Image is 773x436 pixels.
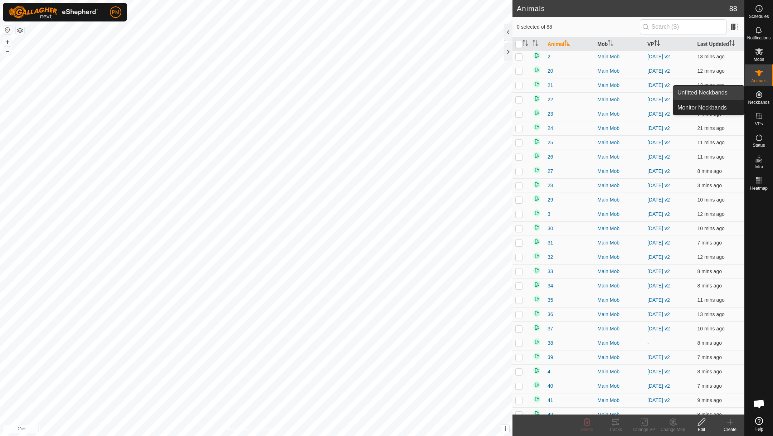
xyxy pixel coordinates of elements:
[697,111,722,117] span: 3 Oct 2025, 2:00 pm
[748,393,770,415] div: Open chat
[647,326,670,331] a: [DATE] v2
[581,427,593,432] span: Delete
[501,425,509,433] button: i
[745,414,773,434] a: Help
[598,210,642,218] div: Main Mob
[647,283,670,289] a: [DATE] v2
[647,354,670,360] a: [DATE] v2
[533,309,541,318] img: returning on
[697,369,722,374] span: 3 Oct 2025, 1:59 pm
[533,94,541,103] img: returning on
[598,339,642,347] div: Main Mob
[9,6,98,19] img: Gallagher Logo
[598,282,642,290] div: Main Mob
[598,368,642,376] div: Main Mob
[647,226,670,231] a: [DATE] v2
[751,79,767,83] span: Animals
[754,427,763,431] span: Help
[598,354,642,361] div: Main Mob
[697,125,725,131] span: 3 Oct 2025, 1:46 pm
[697,383,722,389] span: 3 Oct 2025, 2:00 pm
[695,37,745,51] th: Last Updated
[677,103,727,112] span: Monitor Neckbands
[747,36,770,40] span: Notifications
[3,38,12,46] button: +
[598,67,642,75] div: Main Mob
[697,311,725,317] span: 3 Oct 2025, 1:54 pm
[647,111,670,117] a: [DATE] v2
[673,86,744,100] a: Unfitted Neckbands
[608,41,613,47] p-sorticon: Activate to sort
[697,68,725,74] span: 3 Oct 2025, 1:55 pm
[697,297,725,303] span: 3 Oct 2025, 1:55 pm
[517,4,729,13] h2: Animals
[697,283,722,289] span: 3 Oct 2025, 1:58 pm
[548,110,553,118] span: 23
[697,197,725,203] span: 3 Oct 2025, 1:57 pm
[598,311,642,318] div: Main Mob
[548,239,553,247] span: 31
[598,268,642,275] div: Main Mob
[598,168,642,175] div: Main Mob
[748,100,769,105] span: Neckbands
[697,168,722,174] span: 3 Oct 2025, 1:58 pm
[548,325,553,333] span: 37
[548,139,553,146] span: 25
[598,397,642,404] div: Main Mob
[647,369,670,374] a: [DATE] v2
[548,182,553,189] span: 28
[647,383,670,389] a: [DATE] v2
[697,397,722,403] span: 3 Oct 2025, 1:57 pm
[533,237,541,246] img: returning on
[729,41,735,47] p-sorticon: Activate to sort
[3,26,12,34] button: Reset Map
[647,54,670,59] a: [DATE] v2
[548,282,553,290] span: 34
[545,37,595,51] th: Animal
[598,296,642,304] div: Main Mob
[548,368,550,376] span: 4
[647,340,649,346] app-display-virtual-paddock-transition: -
[755,122,763,126] span: VPs
[533,51,541,60] img: returning on
[533,323,541,332] img: returning on
[677,88,728,97] span: Unfitted Neckbands
[548,296,553,304] span: 35
[647,254,670,260] a: [DATE] v2
[533,209,541,217] img: returning on
[673,101,744,115] a: Monitor Neckbands
[548,153,553,161] span: 26
[3,47,12,55] button: –
[697,340,722,346] span: 3 Oct 2025, 1:58 pm
[647,240,670,246] a: [DATE] v2
[697,140,725,145] span: 3 Oct 2025, 1:56 pm
[645,37,695,51] th: VP
[16,26,24,35] button: Map Layers
[595,37,645,51] th: Mob
[548,411,553,418] span: 42
[228,427,255,433] a: Privacy Policy
[533,280,541,289] img: returning on
[697,268,722,274] span: 3 Oct 2025, 1:59 pm
[533,395,541,403] img: returning on
[658,426,687,433] div: Change Mob
[697,82,725,88] span: 3 Oct 2025, 1:55 pm
[598,82,642,89] div: Main Mob
[749,14,769,19] span: Schedules
[598,96,642,103] div: Main Mob
[601,426,630,433] div: Tracks
[533,223,541,232] img: returning on
[647,140,670,145] a: [DATE] v2
[533,194,541,203] img: returning on
[598,110,642,118] div: Main Mob
[729,3,737,14] span: 88
[630,426,658,433] div: Change VP
[654,41,660,47] p-sorticon: Activate to sort
[598,125,642,132] div: Main Mob
[647,97,670,102] a: [DATE] v2
[598,53,642,60] div: Main Mob
[598,196,642,204] div: Main Mob
[598,239,642,247] div: Main Mob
